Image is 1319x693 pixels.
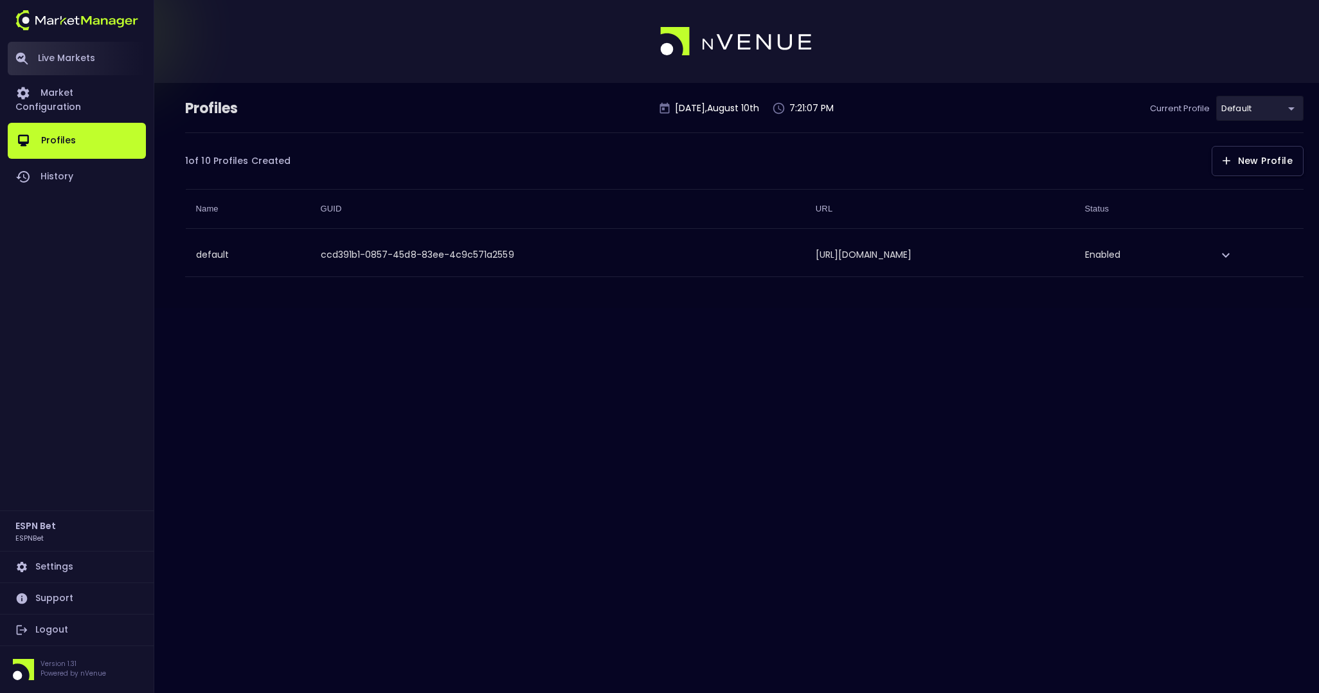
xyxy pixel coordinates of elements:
[8,42,146,75] a: Live Markets
[1150,102,1210,115] p: Current Profile
[185,154,291,168] div: 1 of 10 Profiles Created
[15,519,56,533] h2: ESPN Bet
[40,659,106,669] p: Version 1.31
[8,583,146,614] a: Support
[8,75,146,123] a: Market Configuration
[186,233,310,276] th: default
[1075,189,1205,228] th: Status
[660,27,813,57] img: logo
[1085,248,1120,261] span: Enabled
[310,233,805,276] td: ccd391b1-0857-45d8-83ee-4c9c571a2559
[8,123,146,159] a: Profiles
[805,233,1075,276] td: [URL][DOMAIN_NAME]
[15,533,44,543] h3: ESPNBet
[8,552,146,582] a: Settings
[1216,96,1304,121] div: default
[40,669,106,678] p: Powered by nVenue
[186,189,310,228] th: Name
[8,615,146,645] a: Logout
[15,10,138,30] img: logo
[8,159,146,195] a: History
[789,102,834,115] p: 7:21:07 PM
[310,189,805,228] th: GUID
[1212,146,1304,176] button: New Profile
[675,102,759,115] p: [DATE] , August 10 th
[805,189,1075,228] th: URL
[185,98,342,119] div: Profiles
[8,659,146,680] div: Version 1.31Powered by nVenue
[1215,244,1237,266] button: expand row
[185,189,1304,277] table: collapsible table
